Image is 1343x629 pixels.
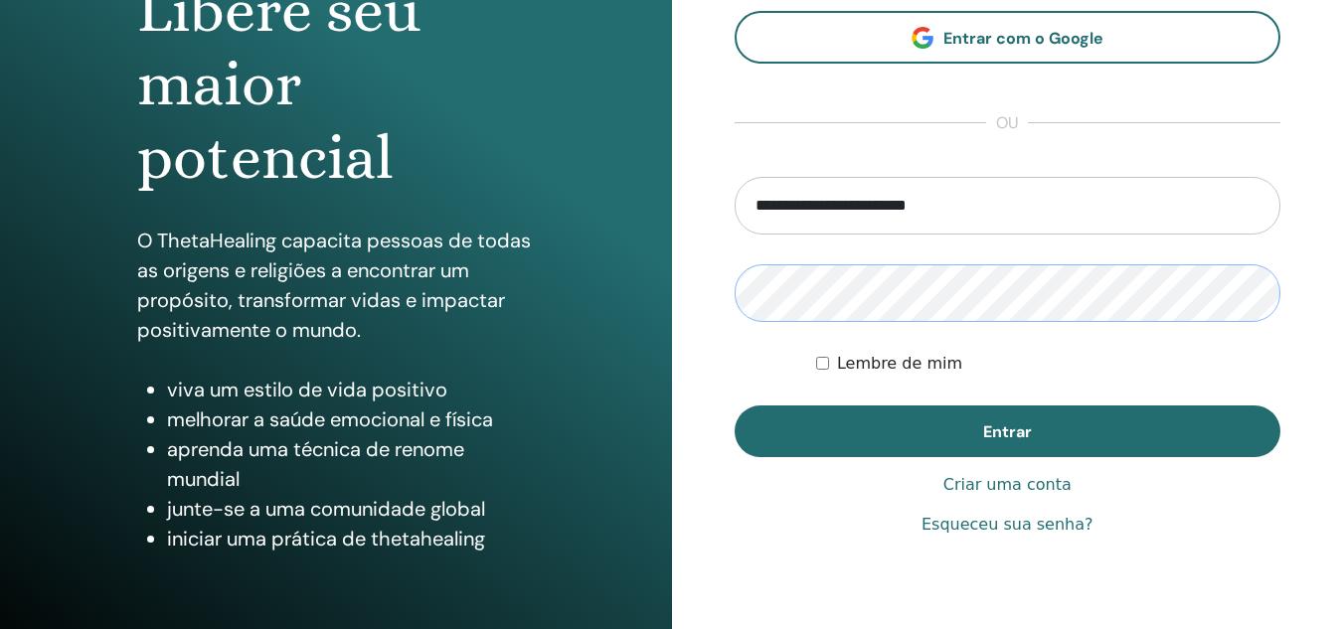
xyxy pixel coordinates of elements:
a: Entrar com o Google [735,11,1281,64]
font: aprenda uma técnica de renome mundial [167,436,464,492]
a: Esqueceu sua senha? [922,513,1093,537]
font: iniciar uma prática de thetahealing [167,526,485,551]
font: ou [996,112,1018,133]
font: Criar uma conta [943,475,1072,494]
div: Mantenha-me autenticado indefinidamente ou até que eu faça logout manualmente [816,352,1280,376]
font: viva um estilo de vida positivo [167,377,447,402]
font: melhorar a saúde emocional e física [167,406,493,432]
a: Criar uma conta [943,473,1072,497]
font: Lembre de mim [837,354,962,373]
font: O ThetaHealing capacita pessoas de todas as origens e religiões a encontrar um propósito, transfo... [137,228,531,343]
font: junte-se a uma comunidade global [167,496,485,522]
button: Entrar [735,405,1281,457]
font: Entrar com o Google [943,28,1103,49]
font: Entrar [983,421,1032,442]
font: Esqueceu sua senha? [922,515,1093,534]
